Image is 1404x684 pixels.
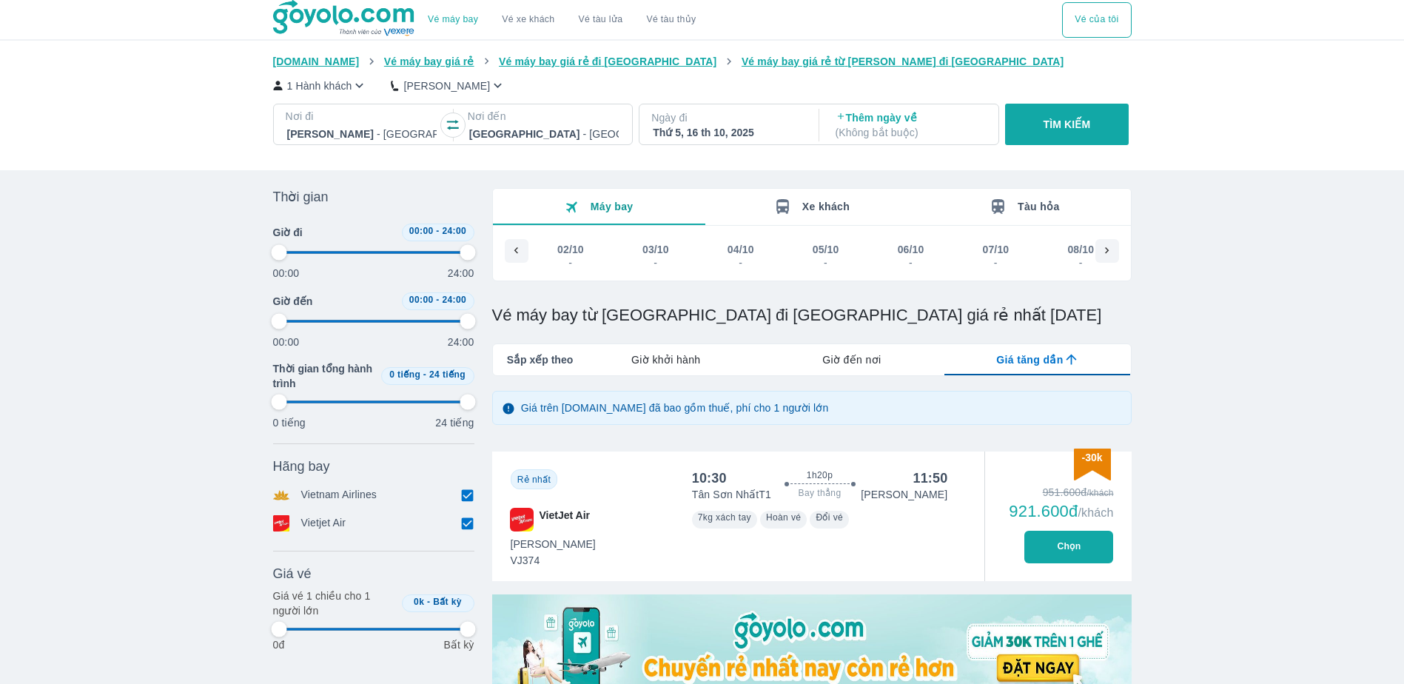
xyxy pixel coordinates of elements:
span: Bất kỳ [433,597,462,607]
span: Hãng bay [273,457,330,475]
a: Vé xe khách [502,14,554,25]
span: [PERSON_NAME] [511,537,596,551]
div: Thứ 5, 16 th 10, 2025 [653,125,802,140]
button: TÌM KIẾM [1005,104,1129,145]
span: VJ374 [511,553,596,568]
h1: Vé máy bay từ [GEOGRAPHIC_DATA] đi [GEOGRAPHIC_DATA] giá rẻ nhất [DATE] [492,305,1132,326]
span: /khách [1078,506,1113,519]
nav: breadcrumb [273,54,1132,69]
p: 0đ [273,637,285,652]
div: 11:50 [913,469,947,487]
div: 02/10 [557,242,584,257]
p: Vietjet Air [301,515,346,532]
button: 1 Hành khách [273,78,368,93]
span: Máy bay [591,201,634,212]
button: Vé tàu thủy [634,2,708,38]
p: [PERSON_NAME] [861,487,947,502]
img: discount [1074,449,1111,480]
p: Nơi đi [286,109,438,124]
p: 24:00 [448,335,474,349]
img: VJ [510,508,534,532]
span: Vé máy bay giá rẻ đi [GEOGRAPHIC_DATA] [499,56,716,67]
span: Hoàn vé [766,512,802,523]
span: Sắp xếp theo [507,352,574,367]
p: [PERSON_NAME] [403,78,490,93]
p: Ngày đi [651,110,804,125]
div: - [1068,257,1093,269]
button: Vé của tôi [1062,2,1131,38]
span: [DOMAIN_NAME] [273,56,360,67]
p: Bất kỳ [443,637,474,652]
div: choose transportation mode [1062,2,1131,38]
span: 1h20p [807,469,833,481]
span: 0k [414,597,424,607]
p: 00:00 [273,266,300,281]
span: Giá vé [273,565,312,583]
div: - [813,257,839,269]
p: Vietnam Airlines [301,487,377,503]
span: - [423,369,426,380]
div: - [728,257,753,269]
p: Giá trên [DOMAIN_NAME] đã bao gồm thuế, phí cho 1 người lớn [521,400,829,415]
span: Giờ đến nơi [822,352,881,367]
span: Giờ khởi hành [631,352,700,367]
span: Giá tăng dần [996,352,1063,367]
div: 10:30 [692,469,727,487]
p: 1 Hành khách [287,78,352,93]
span: Xe khách [802,201,850,212]
a: Vé máy bay [428,14,478,25]
button: Chọn [1024,531,1113,563]
div: scrollable day and price [528,239,1095,272]
p: Nơi đến [468,109,620,124]
div: 951.600đ [1009,485,1113,500]
span: 24:00 [442,295,466,305]
p: 0 tiếng [273,415,306,430]
span: Giờ đi [273,225,303,240]
div: 03/10 [642,242,669,257]
div: 04/10 [728,242,754,257]
span: Tàu hỏa [1018,201,1060,212]
span: Giờ đến [273,294,313,309]
span: VietJet Air [540,508,590,532]
div: - [984,257,1009,269]
div: - [643,257,668,269]
span: Thời gian tổng hành trình [273,361,375,391]
div: 06/10 [898,242,924,257]
p: Giá vé 1 chiều cho 1 người lớn [273,589,396,618]
div: 921.600đ [1009,503,1113,520]
span: 7kg xách tay [698,512,751,523]
p: TÌM KIẾM [1044,117,1091,132]
span: - [436,295,439,305]
div: - [558,257,583,269]
span: 00:00 [409,295,434,305]
span: 24 tiếng [429,369,466,380]
span: 24:00 [442,226,466,236]
span: - [427,597,430,607]
button: [PERSON_NAME] [391,78,505,93]
span: Đổi vé [816,512,843,523]
span: Vé máy bay giá rẻ [384,56,474,67]
p: 24:00 [448,266,474,281]
div: 07/10 [983,242,1010,257]
a: Vé tàu lửa [567,2,635,38]
p: 00:00 [273,335,300,349]
span: Thời gian [273,188,329,206]
div: - [899,257,924,269]
span: - [436,226,439,236]
div: choose transportation mode [416,2,708,38]
span: 00:00 [409,226,434,236]
span: Vé máy bay giá rẻ từ [PERSON_NAME] đi [GEOGRAPHIC_DATA] [742,56,1064,67]
div: 08/10 [1067,242,1094,257]
div: lab API tabs example [573,344,1130,375]
span: 0 tiếng [389,369,420,380]
span: Rẻ nhất [517,475,551,485]
p: Thêm ngày về [836,110,985,140]
p: 24 tiếng [435,415,474,430]
p: ( Không bắt buộc ) [836,125,985,140]
div: 05/10 [813,242,839,257]
p: Tân Sơn Nhất T1 [692,487,771,502]
span: -30k [1081,452,1102,463]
